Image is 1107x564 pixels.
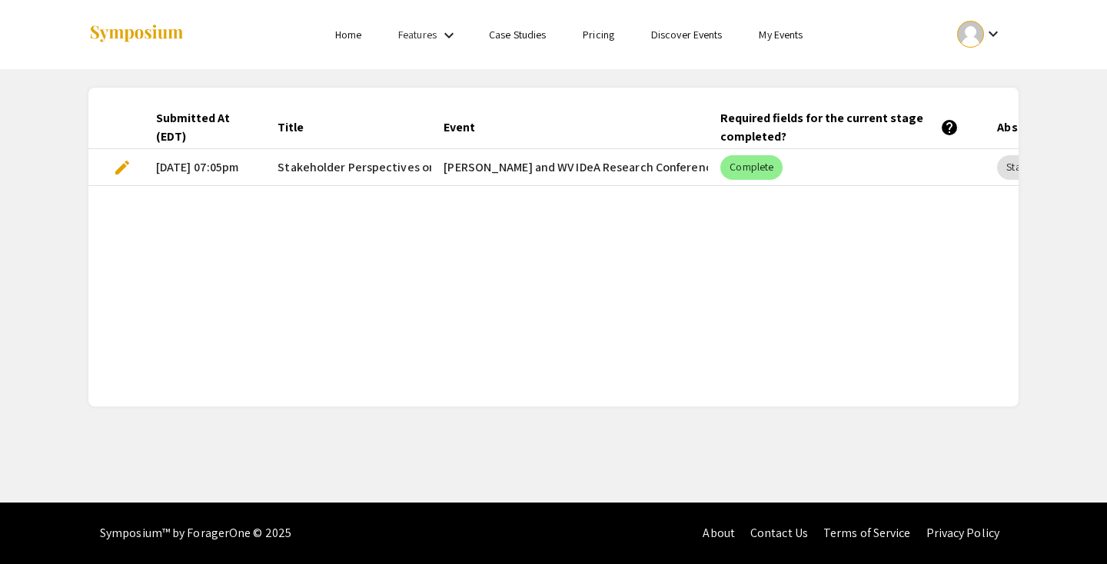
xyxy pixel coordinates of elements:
[750,525,808,541] a: Contact Us
[720,109,972,146] div: Required fields for the current stage completed?help
[144,149,265,186] mat-cell: [DATE] 07:05pm
[113,158,131,177] span: edit
[278,158,820,177] span: Stakeholder Perspectives on Policy Restricting [MEDICAL_DATA] Prescribing in [US_STATE] Medicaid
[583,28,614,41] a: Pricing
[984,25,1002,43] mat-icon: Expand account dropdown
[759,28,803,41] a: My Events
[88,24,184,45] img: Symposium by ForagerOne
[941,17,1019,51] button: Expand account dropdown
[703,525,735,541] a: About
[489,28,546,41] a: Case Studies
[823,525,911,541] a: Terms of Service
[440,26,458,45] mat-icon: Expand Features list
[100,503,291,564] div: Symposium™ by ForagerOne © 2025
[398,28,437,41] a: Features
[720,109,959,146] div: Required fields for the current stage completed?
[278,118,304,137] div: Title
[278,118,317,137] div: Title
[940,118,959,137] mat-icon: help
[926,525,999,541] a: Privacy Policy
[156,109,239,146] div: Submitted At (EDT)
[997,155,1076,180] mat-chip: Stage 1, None
[431,149,708,186] mat-cell: [PERSON_NAME] and WV IDeA Research Conference
[335,28,361,41] a: Home
[156,109,253,146] div: Submitted At (EDT)
[444,118,489,137] div: Event
[444,118,475,137] div: Event
[651,28,723,41] a: Discover Events
[720,155,783,180] mat-chip: Complete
